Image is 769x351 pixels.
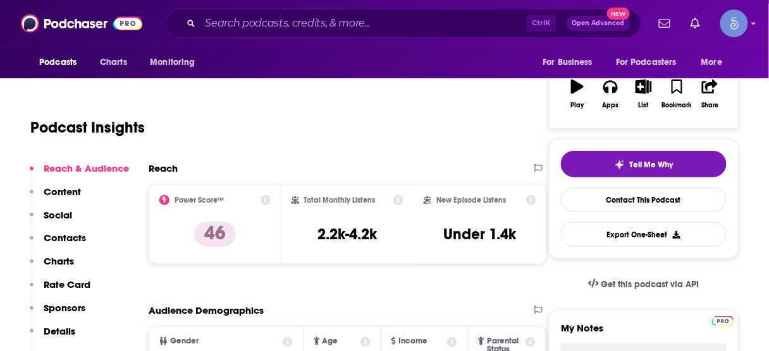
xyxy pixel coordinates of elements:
div: Bookmark [662,102,692,109]
button: tell me why sparkleTell Me Why [561,151,727,177]
span: Podcasts [39,54,77,71]
h3: Under 1.4k [443,225,516,244]
button: open menu [30,51,93,74]
span: For Podcasters [616,54,677,71]
h2: Power Score™ [175,196,224,205]
button: Export One-Sheet [561,222,727,247]
button: Apps [594,71,627,117]
input: Search podcasts, credits, & more... [200,13,527,33]
span: Open Advanced [572,20,625,27]
button: open menu [692,51,739,74]
a: Show notifications dropdown [654,13,675,34]
span: Age [323,337,338,345]
button: Open AdvancedNew [567,16,631,31]
button: Social [30,209,72,232]
img: tell me why sparkle [615,160,625,170]
a: Show notifications dropdown [686,13,705,34]
span: For Business [543,54,593,71]
div: Search podcasts, credits, & more... [166,9,641,38]
div: List [639,102,649,109]
div: Apps [603,102,619,109]
a: Contact This Podcast [561,187,727,212]
button: Share [694,71,727,117]
span: Charts [100,54,127,71]
span: Income [398,337,428,345]
div: Play [571,102,584,109]
button: Show profile menu [720,9,748,37]
p: Reach & Audience [44,162,129,174]
button: Play [561,71,594,117]
h2: Total Monthly Listens [304,196,376,205]
h3: 2.2k-4.2k [317,225,377,244]
div: Share [701,102,718,109]
button: Content [30,186,81,209]
label: My Notes [561,322,727,344]
p: Rate Card [44,278,90,290]
p: Sponsors [44,302,85,314]
span: Ctrl K [527,15,557,32]
span: Monitoring [150,54,195,71]
h2: Audience Demographics [149,304,264,316]
span: Logged in as Spiral5-G1 [720,9,748,37]
p: Contacts [44,232,86,244]
span: More [701,54,723,71]
button: Charts [30,255,74,278]
button: open menu [608,51,695,74]
h2: New Episode Listens [436,196,506,205]
span: Gender [170,337,199,345]
a: Charts [92,51,135,74]
p: Charts [44,255,74,267]
p: 46 [194,222,236,247]
button: Sponsors [30,302,85,325]
a: Get this podcast via API [578,269,710,300]
button: open menu [534,51,608,74]
img: Podchaser Pro [712,316,734,326]
img: Podchaser - Follow, Share and Rate Podcasts [21,11,142,35]
button: Details [30,325,75,348]
p: Details [44,325,75,337]
a: Pro website [712,314,734,326]
button: open menu [141,51,211,74]
span: New [607,8,630,20]
p: Social [44,209,72,221]
button: Rate Card [30,278,90,302]
button: Contacts [30,232,86,255]
button: List [627,71,660,117]
h2: Reach [149,162,178,174]
p: Content [44,186,81,198]
span: Tell Me Why [630,160,674,170]
button: Bookmark [660,71,693,117]
img: User Profile [720,9,748,37]
span: Get this podcast via API [601,279,699,290]
h1: Podcast Insights [30,118,145,137]
button: Reach & Audience [30,162,129,186]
